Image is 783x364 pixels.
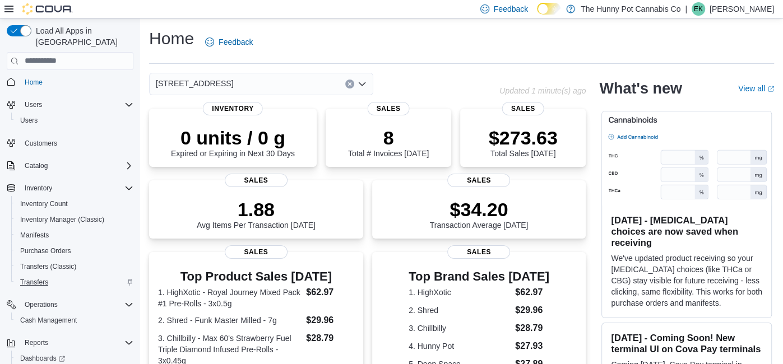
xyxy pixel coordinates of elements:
dt: 3. Chillbilly [409,323,511,334]
img: Cova [22,3,73,15]
span: Sales [368,102,410,115]
div: Total Sales [DATE] [489,127,558,158]
span: Cash Management [16,314,133,327]
dd: $28.79 [515,321,549,335]
p: $273.63 [489,127,558,149]
div: Avg Items Per Transaction [DATE] [197,198,316,230]
button: Home [2,74,138,90]
span: Operations [25,300,58,309]
a: View allExternal link [738,84,774,93]
span: Cash Management [20,316,77,325]
span: Sales [502,102,544,115]
dt: 2. Shred - Funk Master Milled - 7g [158,315,302,326]
span: Users [20,98,133,111]
a: Users [16,114,42,127]
p: The Hunny Pot Cannabis Co [581,2,680,16]
span: Feedback [494,3,528,15]
dd: $29.96 [306,314,354,327]
button: Clear input [345,80,354,88]
button: Reports [2,335,138,351]
span: Sales [447,245,510,259]
button: Inventory Count [11,196,138,212]
dd: $62.97 [515,286,549,299]
button: Users [2,97,138,113]
div: Total # Invoices [DATE] [348,127,429,158]
span: Inventory Manager (Classic) [20,215,104,224]
span: Inventory [20,181,133,195]
span: Manifests [16,228,133,242]
dd: $62.97 [306,286,354,299]
span: Transfers (Classic) [16,260,133,273]
span: Load All Apps in [GEOGRAPHIC_DATA] [31,25,133,48]
span: Inventory Count [16,197,133,211]
p: 0 units / 0 g [171,127,295,149]
a: Purchase Orders [16,244,76,258]
button: Operations [2,297,138,312]
span: Inventory Manager (Classic) [16,213,133,226]
button: Purchase Orders [11,243,138,259]
h1: Home [149,27,194,50]
div: Elizabeth Kettlehut [692,2,705,16]
span: Home [25,78,43,87]
div: Transaction Average [DATE] [430,198,529,230]
span: Users [25,100,42,109]
button: Operations [20,298,62,311]
span: Customers [20,136,133,150]
span: [STREET_ADDRESS] [156,77,233,90]
a: Inventory Count [16,197,72,211]
span: Inventory [203,102,263,115]
p: [PERSON_NAME] [710,2,774,16]
p: We've updated product receiving so your [MEDICAL_DATA] choices (like THCa or CBG) stay visible fo... [611,253,762,309]
span: Sales [447,174,510,187]
span: Reports [25,338,48,347]
a: Home [20,76,47,89]
button: Users [11,113,138,128]
span: Customers [25,139,57,148]
button: Customers [2,135,138,151]
span: Dashboards [20,354,65,363]
svg: External link [767,86,774,92]
div: Expired or Expiring in Next 30 Days [171,127,295,158]
span: Feedback [219,36,253,48]
button: Catalog [2,158,138,174]
a: Transfers (Classic) [16,260,81,273]
a: Cash Management [16,314,81,327]
h3: Top Product Sales [DATE] [158,270,354,283]
span: Sales [225,174,288,187]
span: Sales [225,245,288,259]
dd: $27.93 [515,339,549,353]
button: Open list of options [358,80,367,88]
p: | [685,2,687,16]
span: Transfers [16,276,133,289]
button: Cash Management [11,312,138,328]
span: Operations [20,298,133,311]
span: Users [20,116,38,125]
h2: What's new [599,80,682,97]
p: 8 [348,127,429,149]
span: Reports [20,336,133,349]
button: Reports [20,336,53,349]
input: Dark Mode [537,3,560,15]
a: Manifests [16,228,53,242]
span: Catalog [20,159,133,172]
dd: $28.79 [306,332,354,345]
span: Inventory [25,184,52,193]
span: Users [16,114,133,127]
dt: 2. Shred [409,305,511,316]
dt: 1. HighXotic [409,287,511,298]
span: EK [694,2,703,16]
dt: 4. Hunny Pot [409,340,511,352]
span: Transfers [20,278,48,287]
button: Transfers [11,274,138,290]
button: Inventory [2,180,138,196]
h3: [DATE] - [MEDICAL_DATA] choices are now saved when receiving [611,214,762,248]
a: Feedback [201,31,257,53]
a: Transfers [16,276,53,289]
span: Catalog [25,161,48,170]
span: Inventory Count [20,199,68,208]
span: Purchase Orders [20,246,71,255]
dd: $29.96 [515,304,549,317]
p: $34.20 [430,198,529,221]
button: Manifests [11,227,138,243]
